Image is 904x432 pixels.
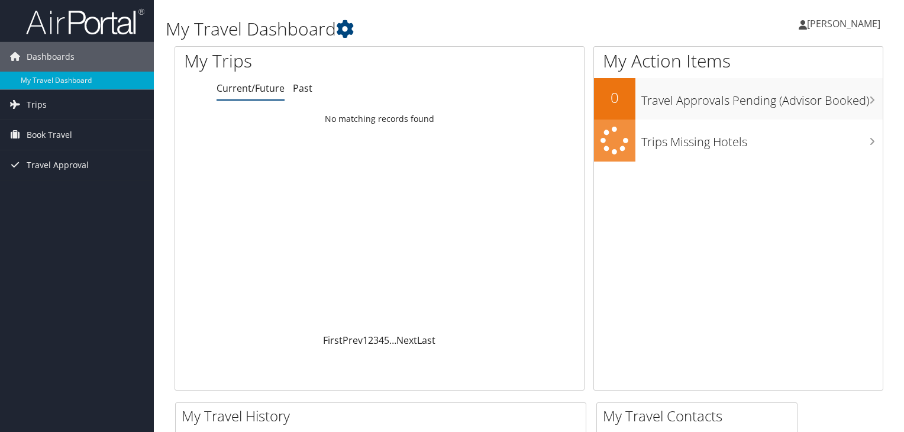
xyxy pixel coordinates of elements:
[799,6,892,41] a: [PERSON_NAME]
[27,90,47,120] span: Trips
[603,406,797,426] h2: My Travel Contacts
[417,334,435,347] a: Last
[373,334,379,347] a: 3
[26,8,144,36] img: airportal-logo.png
[396,334,417,347] a: Next
[368,334,373,347] a: 2
[217,82,285,95] a: Current/Future
[594,120,883,162] a: Trips Missing Hotels
[641,86,883,109] h3: Travel Approvals Pending (Advisor Booked)
[27,150,89,180] span: Travel Approval
[389,334,396,347] span: …
[323,334,343,347] a: First
[27,42,75,72] span: Dashboards
[594,88,635,108] h2: 0
[363,334,368,347] a: 1
[384,334,389,347] a: 5
[293,82,312,95] a: Past
[27,120,72,150] span: Book Travel
[594,49,883,73] h1: My Action Items
[641,128,883,150] h3: Trips Missing Hotels
[807,17,880,30] span: [PERSON_NAME]
[343,334,363,347] a: Prev
[166,17,650,41] h1: My Travel Dashboard
[175,108,584,130] td: No matching records found
[594,78,883,120] a: 0Travel Approvals Pending (Advisor Booked)
[184,49,405,73] h1: My Trips
[182,406,586,426] h2: My Travel History
[379,334,384,347] a: 4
